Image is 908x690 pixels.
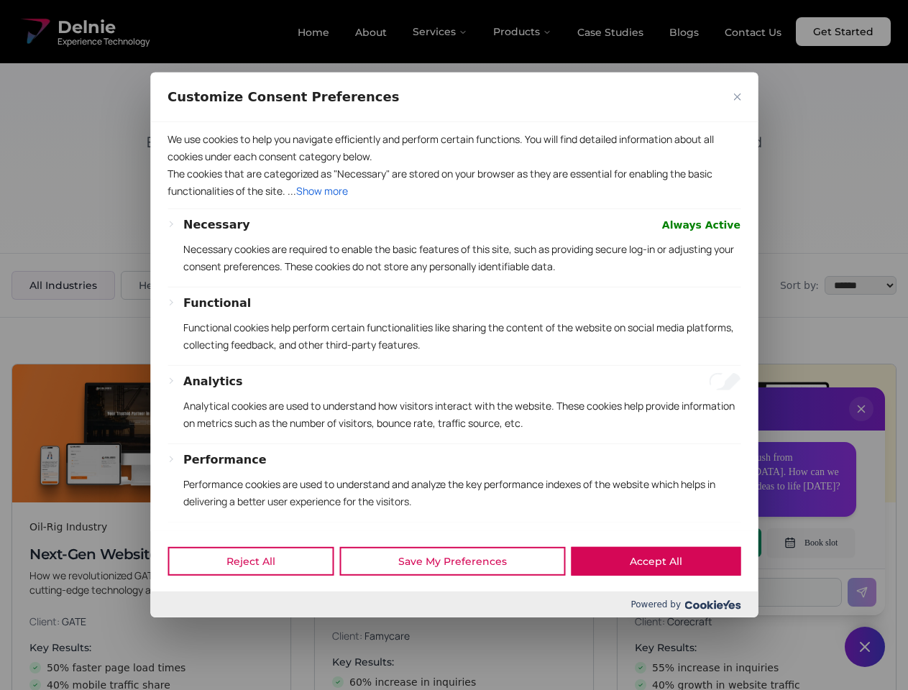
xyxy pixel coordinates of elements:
[183,476,740,510] p: Performance cookies are used to understand and analyze the key performance indexes of the website...
[183,241,740,275] p: Necessary cookies are required to enable the basic features of this site, such as providing secur...
[183,373,243,390] button: Analytics
[183,216,250,234] button: Necessary
[662,216,740,234] span: Always Active
[168,131,740,165] p: We use cookies to help you navigate efficiently and perform certain functions. You will find deta...
[684,600,740,609] img: Cookieyes logo
[168,165,740,200] p: The cookies that are categorized as "Necessary" are stored on your browser as they are essential ...
[183,295,251,312] button: Functional
[183,451,267,469] button: Performance
[571,547,740,576] button: Accept All
[183,397,740,432] p: Analytical cookies are used to understand how visitors interact with the website. These cookies h...
[709,373,740,390] input: Enable Analytics
[183,319,740,354] p: Functional cookies help perform certain functionalities like sharing the content of the website o...
[168,547,334,576] button: Reject All
[168,88,399,106] span: Customize Consent Preferences
[296,183,348,200] button: Show more
[733,93,740,101] img: Close
[150,592,758,617] div: Powered by
[339,547,565,576] button: Save My Preferences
